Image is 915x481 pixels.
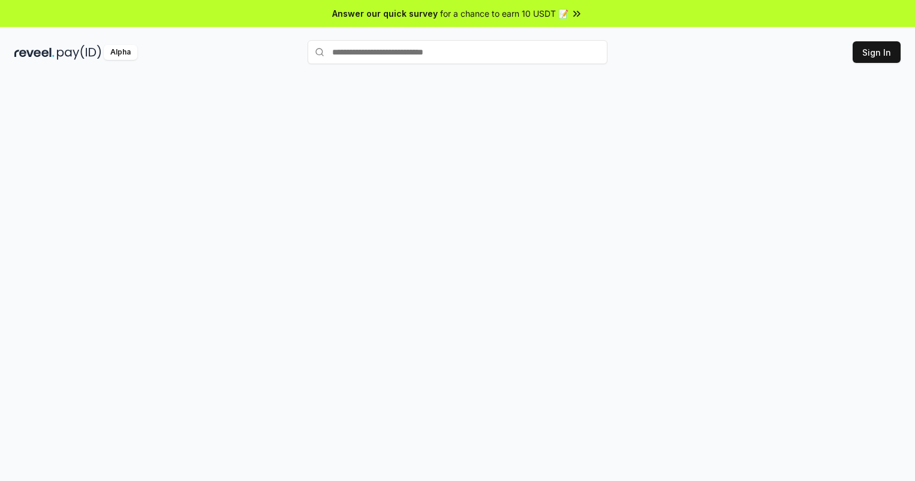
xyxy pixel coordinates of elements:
img: pay_id [57,45,101,60]
img: reveel_dark [14,45,55,60]
span: Answer our quick survey [332,7,438,20]
span: for a chance to earn 10 USDT 📝 [440,7,568,20]
div: Alpha [104,45,137,60]
button: Sign In [853,41,901,63]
